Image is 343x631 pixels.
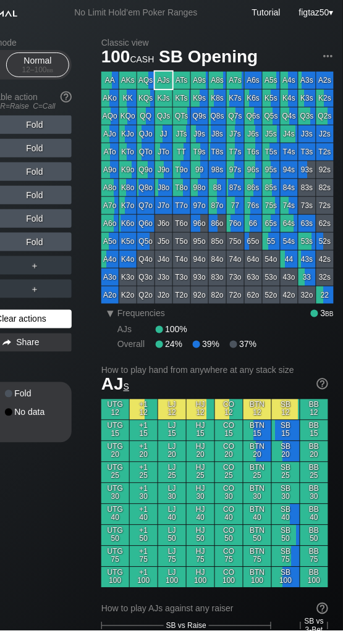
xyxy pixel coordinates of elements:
[209,143,226,161] div: T8s
[209,197,226,214] div: 87o
[299,143,316,161] div: T3s
[243,420,271,441] div: BTN 15
[137,251,155,268] div: Q4o
[137,269,155,286] div: Q3o
[299,125,316,143] div: J3s
[300,567,328,588] div: BB 100
[209,90,226,107] div: K8s
[209,251,226,268] div: 84o
[300,420,328,441] div: BB 15
[191,161,208,178] div: 99
[227,90,244,107] div: K7s
[227,143,244,161] div: T7s
[215,525,243,546] div: CO 50
[215,462,243,483] div: CO 25
[227,107,244,125] div: Q7s
[2,340,11,346] img: share.864f2f62.svg
[281,286,298,304] div: 42o
[157,48,260,68] span: SB Opening
[173,197,190,214] div: T7o
[119,251,137,268] div: K4o
[173,143,190,161] div: TT
[281,72,298,89] div: A4s
[316,269,334,286] div: 32s
[227,269,244,286] div: 73o
[101,546,129,567] div: UTG 75
[299,197,316,214] div: 73s
[316,377,329,391] img: help.32db89a4.svg
[119,179,137,196] div: K8o
[130,504,158,525] div: +1 40
[173,269,190,286] div: T3o
[245,269,262,286] div: 63o
[155,215,172,232] div: J6o
[300,546,328,567] div: BB 75
[245,233,262,250] div: 65o
[130,462,158,483] div: +1 25
[130,51,155,65] span: cash
[296,6,336,19] div: ▾
[155,197,172,214] div: J7o
[137,215,155,232] div: Q6o
[209,286,226,304] div: 82o
[215,504,243,525] div: CO 40
[316,215,334,232] div: 62s
[155,161,172,178] div: J9o
[101,233,119,250] div: A5o
[158,546,186,567] div: LJ 75
[245,72,262,89] div: A6s
[158,462,186,483] div: LJ 25
[158,504,186,525] div: LJ 40
[5,408,64,417] div: No data
[272,483,300,504] div: SB 30
[245,251,262,268] div: 64o
[119,72,137,89] div: AKs
[130,525,158,546] div: +1 50
[316,143,334,161] div: T2s
[316,251,334,268] div: 42s
[316,233,334,250] div: 52s
[101,525,129,546] div: UTG 50
[227,233,244,250] div: 75o
[300,504,328,525] div: BB 40
[155,107,172,125] div: QJs
[316,286,334,304] div: 22
[243,504,271,525] div: BTN 40
[119,286,137,304] div: K2o
[119,125,137,143] div: KJo
[263,233,280,250] div: 55
[209,161,226,178] div: 98s
[227,72,244,89] div: A7s
[299,7,329,17] span: figtaz50
[300,462,328,483] div: BB 25
[245,125,262,143] div: J6s
[299,161,316,178] div: 93s
[272,567,300,588] div: SB 100
[156,325,187,335] div: 100%
[155,251,172,268] div: J4o
[155,72,172,89] div: AJs
[191,215,208,232] div: 96o
[117,325,156,335] div: AJs
[158,483,186,504] div: LJ 30
[101,125,119,143] div: AJo
[173,251,190,268] div: T4o
[158,420,186,441] div: LJ 15
[103,306,119,321] div: ▾
[137,161,155,178] div: Q9o
[243,399,271,420] div: BTN 12
[101,604,328,614] div: How to play AJs against any raiser
[12,65,64,74] div: 12 – 100
[119,143,137,161] div: KTo
[243,441,271,462] div: BTN 20
[252,7,281,17] a: Tutorial
[191,286,208,304] div: 92o
[299,215,316,232] div: 63s
[101,375,129,394] span: AJ
[299,90,316,107] div: K3s
[137,107,155,125] div: QQ
[311,309,334,319] div: 3
[209,107,226,125] div: Q8s
[281,107,298,125] div: Q4s
[227,286,244,304] div: 72o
